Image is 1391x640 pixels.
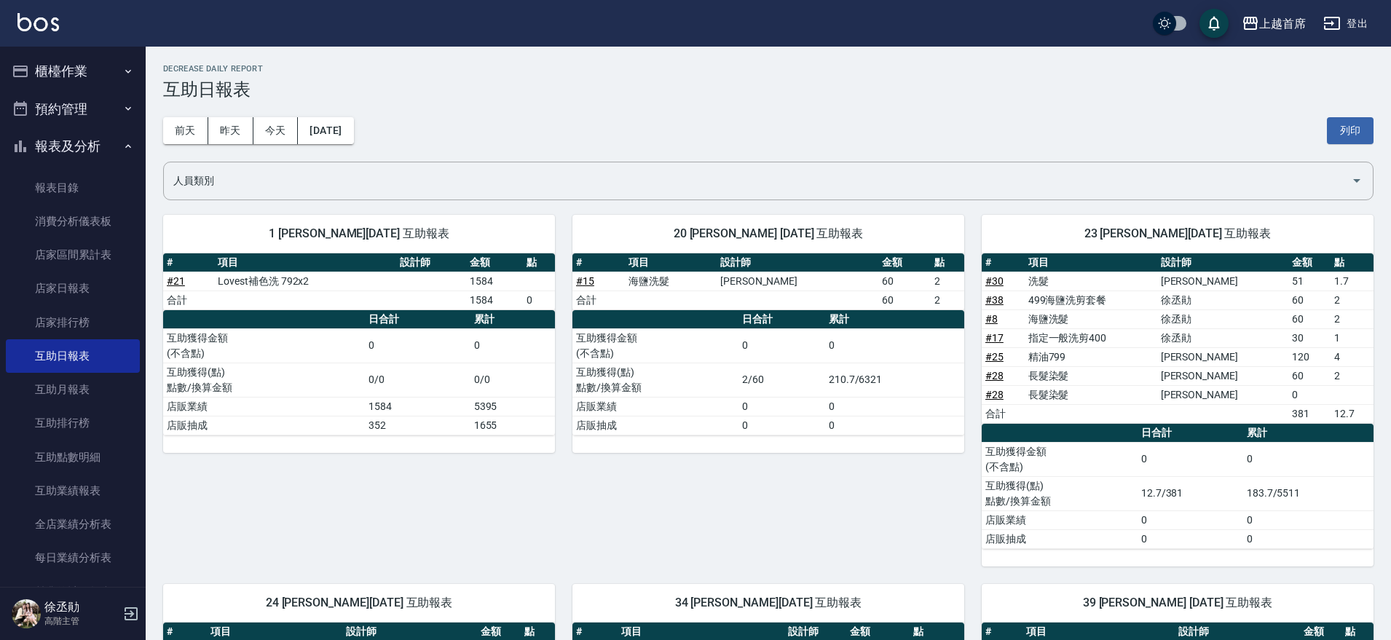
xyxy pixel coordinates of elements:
[6,272,140,305] a: 店家日報表
[878,272,931,291] td: 60
[1288,328,1331,347] td: 30
[1331,253,1374,272] th: 點
[396,253,466,272] th: 設計師
[1157,309,1288,328] td: 徐丞勛
[625,272,717,291] td: 海鹽洗髮
[1331,404,1374,423] td: 12.7
[982,510,1138,529] td: 店販業績
[1138,529,1243,548] td: 0
[825,328,964,363] td: 0
[365,310,470,329] th: 日合計
[1288,366,1331,385] td: 60
[576,275,594,287] a: #15
[1157,291,1288,309] td: 徐丞勛
[6,507,140,541] a: 全店業績分析表
[470,416,555,435] td: 1655
[44,615,119,628] p: 高階主管
[825,397,964,416] td: 0
[1025,309,1157,328] td: 海鹽洗髮
[982,442,1138,476] td: 互助獲得金額 (不含點)
[208,117,253,144] button: 昨天
[214,272,396,291] td: Lovest補色洗 792x2
[163,363,365,397] td: 互助獲得(點) 點數/換算金額
[1243,442,1374,476] td: 0
[985,370,1004,382] a: #28
[1025,253,1157,272] th: 項目
[1259,15,1306,33] div: 上越首席
[572,253,964,310] table: a dense table
[717,253,878,272] th: 設計師
[1331,347,1374,366] td: 4
[982,253,1374,424] table: a dense table
[572,253,625,272] th: #
[214,253,396,272] th: 項目
[1138,424,1243,443] th: 日合計
[931,291,964,309] td: 2
[6,52,140,90] button: 櫃檯作業
[1331,309,1374,328] td: 2
[12,599,41,628] img: Person
[466,272,522,291] td: 1584
[6,339,140,373] a: 互助日報表
[6,575,140,609] a: 營業統計分析表
[572,416,738,435] td: 店販抽成
[181,596,537,610] span: 24 [PERSON_NAME][DATE] 互助報表
[1331,272,1374,291] td: 1.7
[1025,272,1157,291] td: 洗髮
[738,328,825,363] td: 0
[523,253,555,272] th: 點
[590,226,947,241] span: 20 [PERSON_NAME] [DATE] 互助報表
[1025,328,1157,347] td: 指定一般洗剪400
[1025,366,1157,385] td: 長髮染髮
[466,291,522,309] td: 1584
[470,310,555,329] th: 累計
[365,328,470,363] td: 0
[985,332,1004,344] a: #17
[738,310,825,329] th: 日合計
[1025,385,1157,404] td: 長髮染髮
[163,397,365,416] td: 店販業績
[1243,510,1374,529] td: 0
[163,253,555,310] table: a dense table
[1157,366,1288,385] td: [PERSON_NAME]
[6,238,140,272] a: 店家區間累計表
[1025,347,1157,366] td: 精油799
[1331,291,1374,309] td: 2
[365,397,470,416] td: 1584
[6,306,140,339] a: 店家排行榜
[1025,291,1157,309] td: 499海鹽洗剪套餐
[1243,476,1374,510] td: 183.7/5511
[1138,510,1243,529] td: 0
[470,397,555,416] td: 5395
[44,600,119,615] h5: 徐丞勛
[931,253,964,272] th: 點
[470,363,555,397] td: 0/0
[163,310,555,435] table: a dense table
[1157,328,1288,347] td: 徐丞勛
[6,406,140,440] a: 互助排行榜
[170,168,1345,194] input: 人員名稱
[931,272,964,291] td: 2
[470,328,555,363] td: 0
[985,313,998,325] a: #8
[6,171,140,205] a: 報表目錄
[6,205,140,238] a: 消費分析儀表板
[825,310,964,329] th: 累計
[572,310,964,435] table: a dense table
[625,253,717,272] th: 項目
[999,596,1356,610] span: 39 [PERSON_NAME] [DATE] 互助報表
[738,397,825,416] td: 0
[1243,424,1374,443] th: 累計
[163,117,208,144] button: 前天
[982,476,1138,510] td: 互助獲得(點) 點數/換算金額
[738,363,825,397] td: 2/60
[1288,309,1331,328] td: 60
[999,226,1356,241] span: 23 [PERSON_NAME][DATE] 互助報表
[1157,272,1288,291] td: [PERSON_NAME]
[1157,347,1288,366] td: [PERSON_NAME]
[1288,385,1331,404] td: 0
[1288,347,1331,366] td: 120
[17,13,59,31] img: Logo
[1138,476,1243,510] td: 12.7/381
[523,291,555,309] td: 0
